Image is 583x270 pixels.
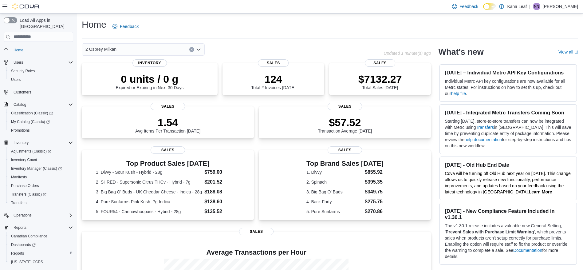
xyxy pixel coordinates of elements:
a: Manifests [9,173,29,181]
h3: [DATE] – Individual Metrc API Key Configurations [445,69,572,76]
button: Inventory [11,139,31,146]
span: Customers [14,90,31,95]
span: Inventory Count [9,156,73,164]
a: View allExternal link [558,50,578,54]
button: Operations [1,211,76,220]
dd: $395.35 [365,178,384,186]
a: Inventory Count [9,156,40,164]
a: Adjustments (Classic) [6,147,76,156]
a: Transfers [476,125,494,130]
span: Users [11,77,21,82]
span: Sales [365,59,395,67]
button: Reports [11,224,29,231]
button: Inventory [1,138,76,147]
input: Dark Mode [483,3,496,10]
span: Inventory Manager (Classic) [9,165,73,172]
span: Canadian Compliance [11,234,47,239]
a: Customers [11,89,34,96]
span: NN [534,3,539,10]
dd: $349.75 [365,188,384,196]
span: Transfers (Classic) [11,192,46,197]
button: Promotions [6,126,76,135]
button: Manifests [6,173,76,181]
span: Sales [328,146,362,154]
span: Security Roles [11,69,35,73]
span: [US_STATE] CCRS [11,260,43,264]
span: Sales [151,103,185,110]
a: Users [9,76,23,83]
a: My Catalog (Classic) [9,118,52,125]
span: Promotions [9,127,73,134]
dd: $138.60 [204,198,240,205]
a: Inventory Manager (Classic) [6,164,76,173]
span: Security Roles [9,67,73,75]
span: Adjustments (Classic) [9,148,73,155]
button: Canadian Compliance [6,232,76,240]
a: My Catalog (Classic) [6,117,76,126]
button: Reports [1,223,76,232]
strong: Prevent Sales with Purchase Limit Warning [446,229,534,234]
dd: $201.52 [204,178,240,186]
img: Cova [12,3,40,10]
dt: 2. SHRED - Supersonic Citrus THCv - Hybrid - 7g [96,179,202,185]
span: Transfers [9,199,73,207]
span: Users [11,59,73,66]
span: Transfers [11,201,26,205]
span: Cova will be turning off Old Hub next year on [DATE]. This change allows us to quickly release ne... [445,171,570,194]
span: Operations [14,213,32,218]
p: [PERSON_NAME] [543,3,578,10]
a: Feedback [110,20,141,33]
a: Transfers [9,199,29,207]
span: Feedback [120,23,139,30]
a: Promotions [9,127,32,134]
a: Purchase Orders [9,182,41,189]
p: 124 [251,73,295,85]
span: Transfers (Classic) [9,191,73,198]
div: Noreen Nichol [533,3,540,10]
a: Reports [9,250,26,257]
span: Sales [151,146,185,154]
a: Home [11,46,26,54]
h3: Top Product Sales [DATE] [96,160,240,167]
button: Users [1,58,76,67]
span: Customers [11,88,73,96]
dd: $275.75 [365,198,384,205]
dt: 5. FOUR54 - Cannawhoopass - Hybrid - 28g [96,208,202,215]
span: Sales [239,228,274,235]
button: Open list of options [196,47,201,52]
span: Manifests [9,173,73,181]
span: Users [9,76,73,83]
span: Washington CCRS [9,258,73,266]
button: Customers [1,88,76,97]
dt: 1. Divvy [306,169,362,175]
a: Documentation [513,248,542,253]
p: The v1.30.1 release includes a valuable new General Setting, ' ', which prevents sales when produ... [445,223,572,260]
p: 1.54 [135,116,200,129]
a: Dashboards [6,240,76,249]
div: Expired or Expiring in Next 30 Days [116,73,183,90]
a: help documentation [464,137,502,142]
button: Transfers [6,199,76,207]
span: Reports [9,250,73,257]
span: Promotions [11,128,30,133]
button: Inventory Count [6,156,76,164]
p: Starting [DATE], store-to-store transfers can now be integrated with Metrc using in [GEOGRAPHIC_D... [445,118,572,149]
a: [US_STATE] CCRS [9,258,45,266]
span: My Catalog (Classic) [11,119,50,124]
dd: $270.86 [365,208,384,215]
button: Catalog [11,101,29,108]
a: help file [451,91,466,96]
span: Dashboards [9,241,73,248]
p: Individual Metrc API key configurations are now available for all Metrc states. For instructions ... [445,78,572,97]
div: Total # Invoices [DATE] [251,73,295,90]
a: Transfers (Classic) [9,191,49,198]
dd: $759.00 [204,169,240,176]
span: Catalog [14,102,26,107]
span: Inventory [132,59,167,67]
span: Purchase Orders [11,183,39,188]
span: Sales [328,103,362,110]
dt: 2. Spinach [306,179,362,185]
p: $7132.27 [358,73,402,85]
h3: [DATE] - New Compliance Feature Included in v1.30.1 [445,208,572,220]
a: Transfers (Classic) [6,190,76,199]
